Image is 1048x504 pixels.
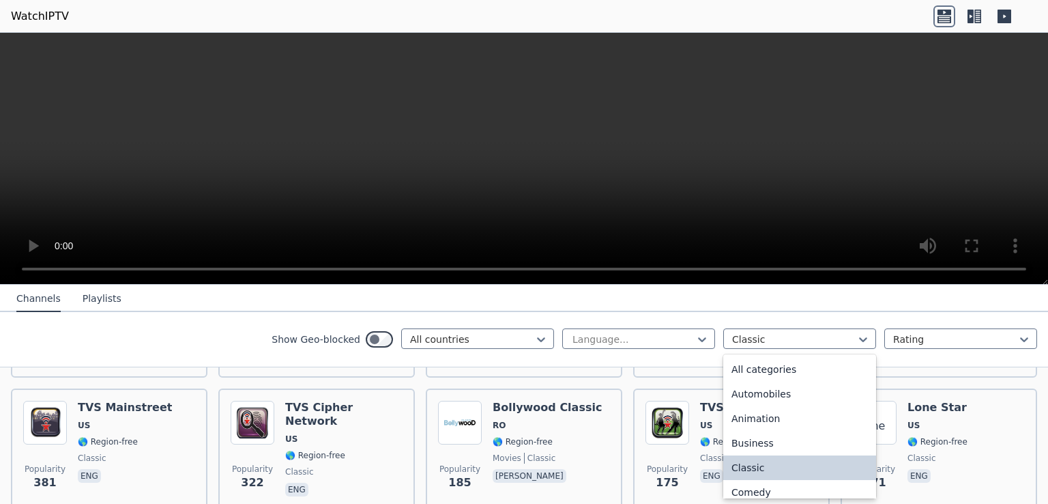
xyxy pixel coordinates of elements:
h6: TVS Mainstreet [78,401,172,415]
span: US [700,420,712,431]
span: 185 [448,475,471,491]
span: 🌎 Region-free [285,450,345,461]
img: TVS Nostalgia [645,401,689,445]
span: 🌎 Region-free [493,436,553,447]
div: Business [723,431,876,456]
img: TVS Cipher Network [231,401,274,445]
span: US [285,434,297,445]
span: RO [493,420,506,431]
p: [PERSON_NAME] [493,469,566,483]
p: eng [700,469,723,483]
span: US [907,420,920,431]
h6: Lone Star [907,401,967,415]
p: eng [78,469,101,483]
span: classic [700,453,729,464]
span: 175 [656,475,678,491]
h6: TVS Nostalgia [700,401,786,415]
span: classic [907,453,936,464]
button: Channels [16,286,61,312]
span: US [78,420,90,431]
span: classic [285,466,314,477]
button: Playlists [83,286,121,312]
img: Bollywood Classic [438,401,482,445]
span: 322 [241,475,263,491]
span: 🌎 Region-free [700,436,760,447]
span: 🌎 Region-free [907,436,967,447]
span: Popularity [25,464,65,475]
a: WatchIPTV [11,8,69,25]
h6: Bollywood Classic [493,401,602,415]
span: movies [493,453,521,464]
span: classic [524,453,556,464]
span: 🌎 Region-free [78,436,138,447]
label: Show Geo-blocked [272,333,360,346]
p: eng [907,469,931,483]
h6: TVS Cipher Network [285,401,403,428]
span: 381 [33,475,56,491]
img: TVS Mainstreet [23,401,67,445]
div: All categories [723,357,876,382]
span: Popularity [439,464,480,475]
div: Classic [723,456,876,480]
span: classic [78,453,106,464]
div: Animation [723,406,876,431]
div: Automobiles [723,382,876,406]
span: Popularity [232,464,273,475]
span: Popularity [647,464,688,475]
p: eng [285,483,308,496]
